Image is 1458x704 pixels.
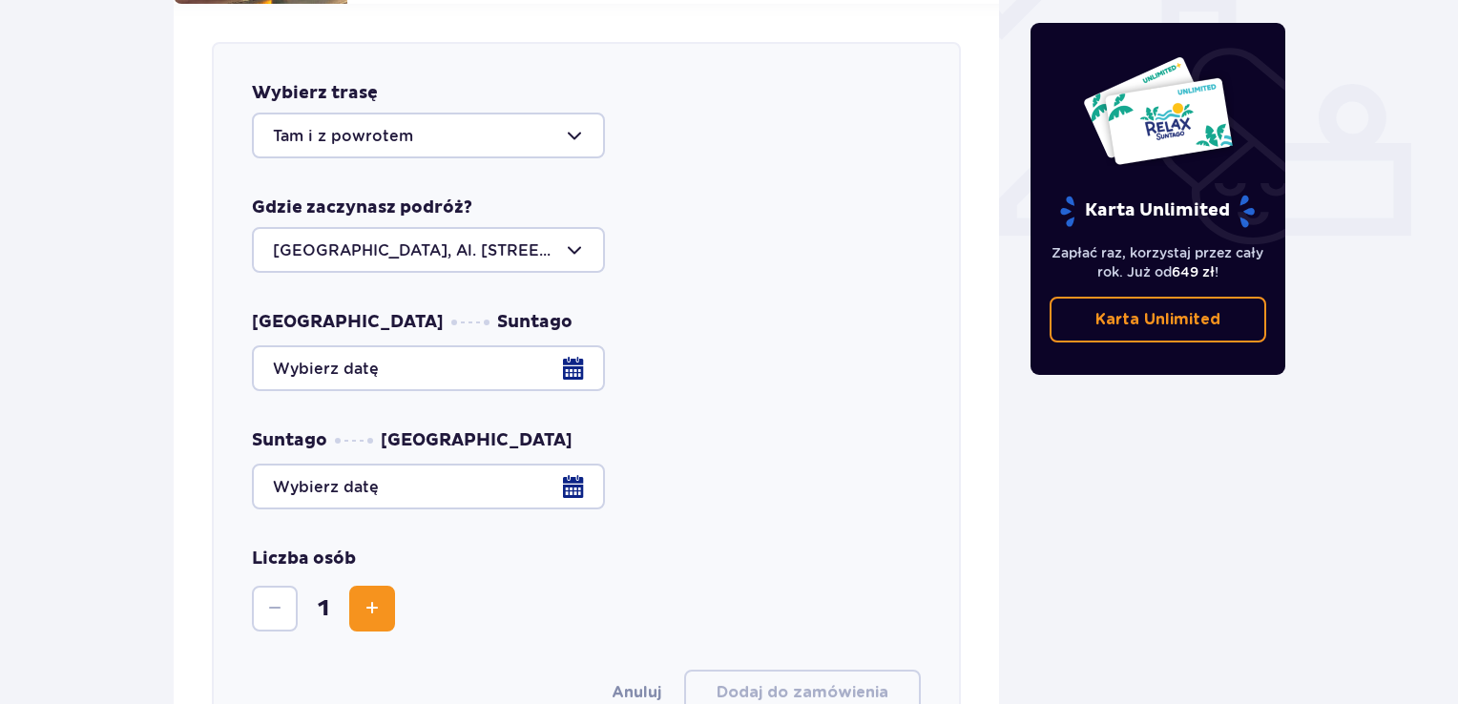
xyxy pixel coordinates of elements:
button: Zwiększ [349,586,395,632]
span: Suntago [252,429,327,452]
button: Zmniejsz [252,586,298,632]
img: dots [335,438,373,444]
img: dots [451,320,489,325]
span: 1 [302,594,345,623]
p: Karta Unlimited [1095,309,1220,330]
p: Zapłać raz, korzystaj przez cały rok. Już od ! [1050,243,1267,281]
a: Karta Unlimited [1050,297,1267,342]
span: Suntago [497,311,573,334]
button: Anuluj [612,682,661,703]
span: [GEOGRAPHIC_DATA] [381,429,573,452]
p: Karta Unlimited [1058,195,1257,228]
p: Gdzie zaczynasz podróż? [252,197,472,219]
p: Liczba osób [252,548,356,570]
p: Wybierz trasę [252,82,378,105]
p: Dodaj do zamówienia [717,682,888,703]
span: [GEOGRAPHIC_DATA] [252,311,444,334]
span: 649 zł [1172,264,1215,280]
img: Dwie karty całoroczne do Suntago z napisem 'UNLIMITED RELAX', na białym tle z tropikalnymi liśćmi... [1082,55,1234,166]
